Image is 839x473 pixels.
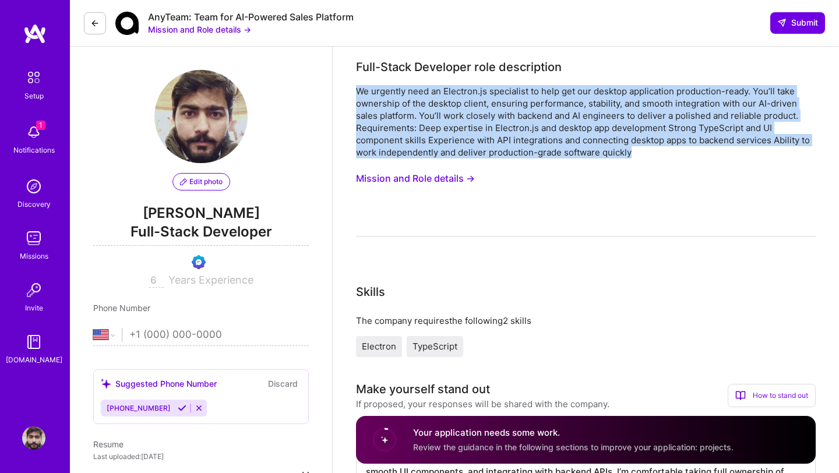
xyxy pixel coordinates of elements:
span: 1 [36,121,45,130]
span: [PERSON_NAME] [93,204,309,222]
span: TypeScript [413,341,457,352]
button: Discard [265,377,301,390]
span: Review the guidance in the following sections to improve your application: projects. [413,442,734,452]
div: We urgently need an Electron.js specialist to help get our desktop application production-ready. ... [356,85,816,158]
img: setup [22,65,46,90]
img: logo [23,23,47,44]
span: Phone Number [93,303,150,313]
div: Last uploaded: [DATE] [93,450,309,463]
i: Accept [178,404,186,412]
div: How to stand out [728,384,816,407]
span: Resume [93,439,124,449]
img: bell [22,121,45,144]
div: Notifications [13,144,55,156]
i: icon LeftArrowDark [90,19,100,28]
div: The company requires the following 2 skills [356,315,816,327]
img: Company Logo [115,12,139,35]
span: Edit photo [180,177,223,187]
img: User Avatar [22,426,45,450]
span: Full-Stack Developer [93,222,309,246]
img: Evaluation Call Booked [192,255,206,269]
i: Reject [195,404,203,412]
div: Discovery [17,198,51,210]
div: If proposed, your responses will be shared with the company. [356,398,609,410]
div: Invite [25,302,43,314]
input: XX [149,274,164,288]
button: Mission and Role details → [148,23,251,36]
div: Setup [24,90,44,102]
a: User Avatar [19,426,48,450]
div: Suggested Phone Number [101,377,217,390]
h4: Your application needs some work. [413,426,734,439]
button: Mission and Role details → [356,168,475,189]
span: [PHONE_NUMBER] [107,404,171,412]
div: Full-Stack Developer role description [356,58,562,76]
input: +1 (000) 000-0000 [129,318,309,352]
i: icon BookOpen [735,390,746,401]
span: Submit [777,17,818,29]
span: Electron [362,341,396,352]
i: icon SendLight [777,18,787,27]
div: Missions [20,250,48,262]
div: Skills [356,283,385,301]
button: Edit photo [172,173,230,190]
img: teamwork [22,227,45,250]
button: Submit [770,12,825,33]
img: Invite [22,278,45,302]
i: icon PencilPurple [180,178,187,185]
div: [DOMAIN_NAME] [6,354,62,366]
div: AnyTeam: Team for AI-Powered Sales Platform [148,11,354,23]
img: discovery [22,175,45,198]
span: Years Experience [168,274,253,286]
div: Make yourself stand out [356,380,490,398]
i: icon SuggestedTeams [101,379,111,389]
img: guide book [22,330,45,354]
img: User Avatar [154,70,248,163]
